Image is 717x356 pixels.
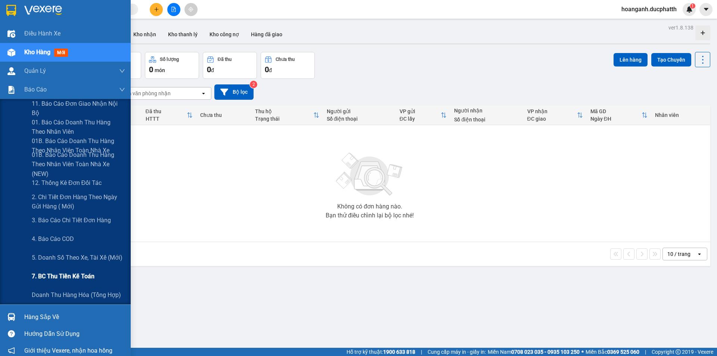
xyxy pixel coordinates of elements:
th: Toggle SortBy [396,105,451,125]
button: plus [150,3,163,16]
img: warehouse-icon [7,67,15,75]
div: ĐC lấy [400,116,441,122]
div: Người nhận [454,108,519,114]
div: Tạo kho hàng mới [695,25,710,40]
button: Chưa thu0đ [261,52,315,79]
span: món [155,67,165,73]
div: Số điện thoại [327,116,392,122]
span: Báo cáo [24,85,47,94]
div: Hướng dẫn sử dụng [24,328,125,340]
div: Chọn văn phòng nhận [119,90,171,97]
span: 1 [691,3,694,9]
button: Kho nhận [127,25,162,43]
span: Miền Bắc [586,348,639,356]
img: warehouse-icon [7,30,15,38]
span: 4. Báo cáo COD [32,234,74,244]
sup: 2 [250,81,257,88]
span: 01B. Báo cáo doanh thu hàng theo nhân viên toàn nhà xe [32,136,125,155]
img: solution-icon [7,86,15,94]
span: 2. Chi tiết đơn hàng theo ngày gửi hàng ( mới) [32,192,125,211]
img: logo-vxr [6,5,16,16]
button: Kho thanh lý [162,25,204,43]
span: hoanganh.ducphatth [615,4,683,14]
div: ĐC giao [527,116,577,122]
img: svg+xml;base64,PHN2ZyBjbGFzcz0ibGlzdC1wbHVnX19zdmciIHhtbG5zPSJodHRwOi8vd3d3LnczLm9yZy8yMDAwL3N2Zy... [332,148,407,201]
div: Số lượng [160,57,179,62]
strong: 1900 633 818 [383,349,415,355]
th: Toggle SortBy [142,105,197,125]
th: Toggle SortBy [587,105,651,125]
button: Hàng đã giao [245,25,288,43]
div: Bạn thử điều chỉnh lại bộ lọc nhé! [326,213,414,219]
span: notification [8,347,15,354]
strong: 0369 525 060 [607,349,639,355]
button: Lên hàng [614,53,648,66]
div: Đã thu [218,57,232,62]
span: 0 [265,65,269,74]
span: Hỗ trợ kỹ thuật: [347,348,415,356]
span: Quản Lý [24,66,46,75]
svg: open [201,90,207,96]
div: Hàng sắp về [24,312,125,323]
span: 3. Báo cáo chi tiết đơn hàng [32,216,111,225]
img: warehouse-icon [7,313,15,321]
button: Tạo Chuyến [651,53,691,66]
span: Doanh thu hàng hóa (Tổng hợp) [32,290,121,300]
span: | [421,348,422,356]
div: ver 1.8.138 [668,24,693,32]
span: aim [188,7,193,12]
span: 01B. Báo cáo doanh thu hàng theo nhân viên toàn nhà xe (NEW) [32,150,125,178]
span: ⚪️ [581,350,584,353]
span: 11. Báo cáo đơn giao nhận nội bộ [32,99,125,118]
span: mới [54,49,68,57]
span: 0 [149,65,153,74]
sup: 1 [690,3,695,9]
span: down [119,87,125,93]
span: 12. Thống kê đơn đối tác [32,178,102,188]
span: 7. BC thu tiền kế toán [32,272,94,281]
span: question-circle [8,330,15,337]
div: Người gửi [327,108,392,114]
div: Ngày ĐH [590,116,642,122]
div: Không có đơn hàng nào. [337,204,402,210]
span: | [645,348,646,356]
img: icon-new-feature [686,6,693,13]
button: caret-down [699,3,713,16]
div: HTTT [146,116,187,122]
span: 01. Báo cáo doanh thu hàng theo nhân viên [32,118,125,136]
div: VP nhận [527,108,577,114]
div: Nhân viên [655,112,707,118]
span: plus [154,7,159,12]
span: Cung cấp máy in - giấy in: [428,348,486,356]
div: Chưa thu [200,112,248,118]
div: Trạng thái [255,116,313,122]
div: Đã thu [146,108,187,114]
span: copyright [676,349,681,355]
button: Bộ lọc [214,84,254,100]
span: Điều hành xe [24,29,60,38]
button: Kho công nợ [204,25,245,43]
button: Đã thu0đ [203,52,257,79]
div: VP gửi [400,108,441,114]
span: Kho hàng [24,49,50,56]
span: Miền Nam [488,348,580,356]
span: Giới thiệu Vexere, nhận hoa hồng [24,346,112,355]
button: Số lượng0món [145,52,199,79]
span: đ [269,67,272,73]
button: file-add [167,3,180,16]
div: 10 / trang [667,250,690,258]
span: đ [211,67,214,73]
div: Thu hộ [255,108,313,114]
div: Số điện thoại [454,117,519,123]
span: 0 [207,65,211,74]
th: Toggle SortBy [524,105,587,125]
button: aim [184,3,198,16]
span: file-add [171,7,176,12]
span: caret-down [703,6,710,13]
div: Mã GD [590,108,642,114]
span: 5. Doanh số theo xe, tài xế (mới) [32,253,122,262]
svg: open [696,251,702,257]
img: warehouse-icon [7,49,15,56]
span: down [119,68,125,74]
strong: 0708 023 035 - 0935 103 250 [511,349,580,355]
